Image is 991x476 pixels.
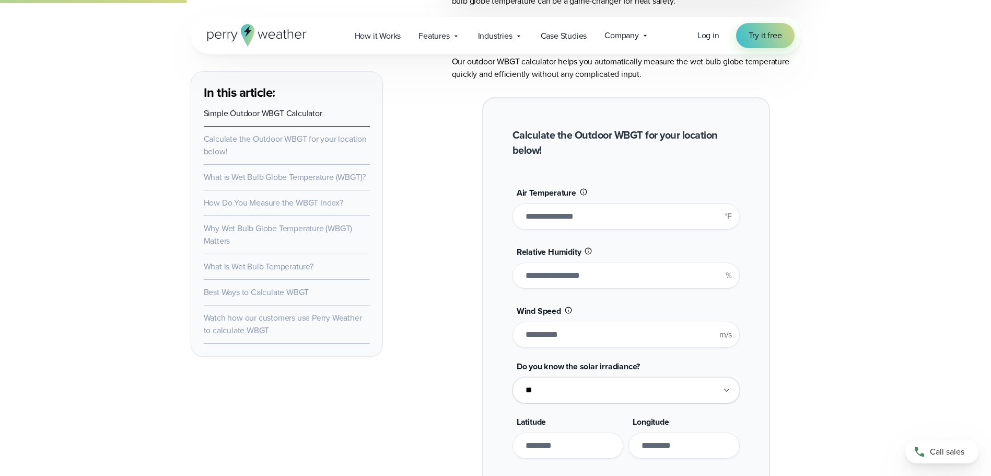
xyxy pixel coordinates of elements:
a: What is Wet Bulb Globe Temperature (WBGT)? [204,171,366,183]
span: Wind Speed [517,305,561,317]
a: Watch how our customers use Perry Weather to calculate WBGT [204,312,362,336]
a: Try it free [736,23,795,48]
span: Features [418,30,449,42]
span: Longitude [633,416,669,428]
h3: In this article: [204,84,370,101]
span: How it Works [355,30,401,42]
span: Company [604,29,639,42]
a: Case Studies [532,25,596,47]
span: Log in [697,29,719,41]
a: Simple Outdoor WBGT Calculator [204,107,322,119]
span: Call sales [930,446,964,458]
p: Our outdoor WBGT calculator helps you automatically measure the wet bulb globe temperature quickl... [452,55,801,81]
span: Do you know the solar irradiance? [517,360,640,372]
a: Call sales [905,440,978,463]
a: Log in [697,29,719,42]
span: Industries [478,30,512,42]
a: Calculate the Outdoor WBGT for your location below! [204,133,367,157]
a: Best Ways to Calculate WBGT [204,286,309,298]
h2: Calculate the Outdoor WBGT for your location below! [512,128,740,158]
a: Why Wet Bulb Globe Temperature (WBGT) Matters [204,222,353,247]
span: Try it free [749,29,782,42]
span: Latitude [517,416,546,428]
a: How it Works [346,25,410,47]
span: Air Temperature [517,187,576,199]
a: What is Wet Bulb Temperature? [204,260,313,273]
span: Relative Humidity [517,246,581,258]
span: Case Studies [541,30,587,42]
a: How Do You Measure the WBGT Index? [204,197,343,209]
